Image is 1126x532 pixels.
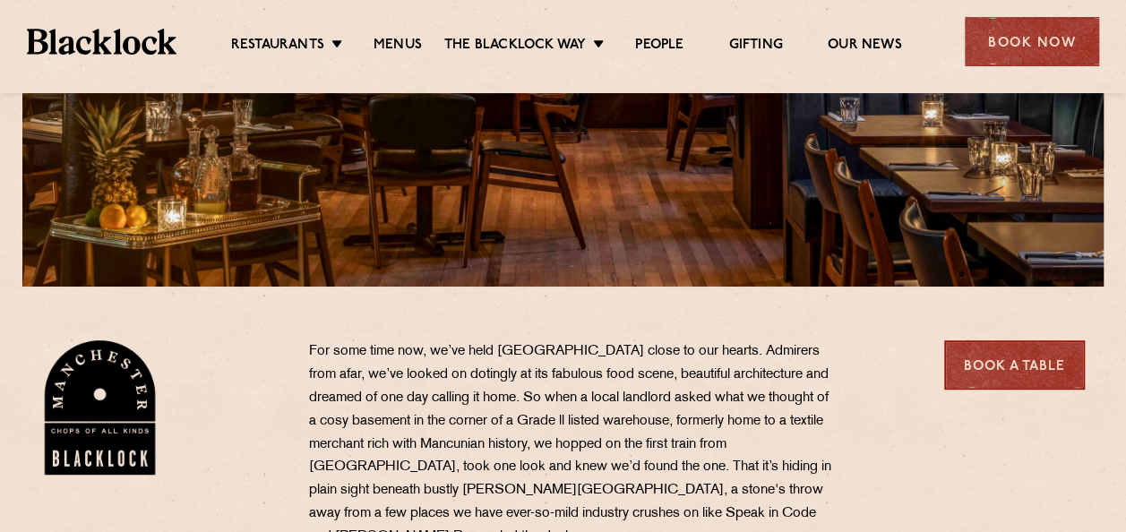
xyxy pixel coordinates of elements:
[444,37,586,56] a: The Blacklock Way
[828,37,902,56] a: Our News
[231,37,324,56] a: Restaurants
[374,37,422,56] a: Menus
[728,37,782,56] a: Gifting
[965,17,1099,66] div: Book Now
[635,37,683,56] a: People
[944,340,1085,390] a: Book a Table
[27,29,176,54] img: BL_Textured_Logo-footer-cropped.svg
[41,340,159,475] img: BL_Manchester_Logo-bleed.png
